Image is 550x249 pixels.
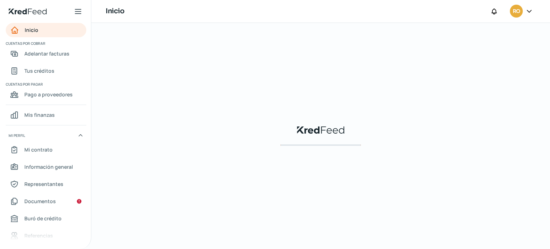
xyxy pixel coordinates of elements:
[24,214,62,223] span: Buró de crédito
[24,179,63,188] span: Representantes
[106,6,124,16] h1: Inicio
[6,87,86,102] a: Pago a proveedores
[9,132,25,139] span: Mi perfil
[6,177,86,191] a: Representantes
[24,145,53,154] span: Mi contrato
[6,64,86,78] a: Tus créditos
[6,211,86,226] a: Buró de crédito
[6,143,86,157] a: Mi contrato
[6,40,85,47] span: Cuentas por cobrar
[24,162,73,171] span: Información general
[6,194,86,209] a: Documentos
[24,66,54,75] span: Tus créditos
[24,197,56,206] span: Documentos
[24,90,73,99] span: Pago a proveedores
[6,229,86,243] a: Referencias
[6,23,86,37] a: Inicio
[6,108,86,122] a: Mis finanzas
[6,47,86,61] a: Adelantar facturas
[24,110,55,119] span: Mis finanzas
[6,81,85,87] span: Cuentas por pagar
[24,231,53,240] span: Referencias
[513,7,520,16] span: RO
[24,49,69,58] span: Adelantar facturas
[6,160,86,174] a: Información general
[25,25,38,34] span: Inicio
